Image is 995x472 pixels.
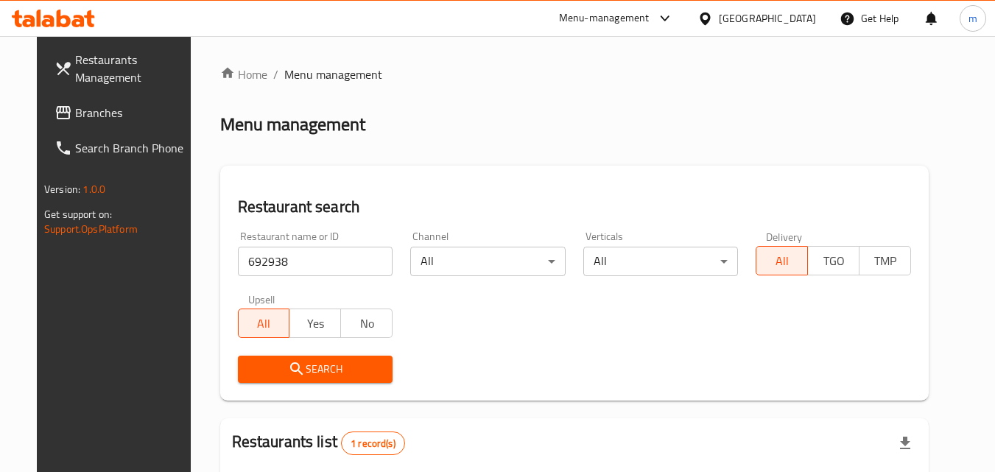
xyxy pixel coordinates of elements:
[807,246,859,275] button: TGO
[756,246,808,275] button: All
[44,205,112,224] span: Get support on:
[238,309,290,338] button: All
[814,250,854,272] span: TGO
[968,10,977,27] span: m
[250,360,382,378] span: Search
[295,313,335,334] span: Yes
[220,113,365,136] h2: Menu management
[44,219,138,239] a: Support.OpsPlatform
[766,231,803,242] label: Delivery
[342,437,404,451] span: 1 record(s)
[248,294,275,304] label: Upsell
[75,104,191,121] span: Branches
[238,356,393,383] button: Search
[887,426,923,461] div: Export file
[859,246,911,275] button: TMP
[340,309,393,338] button: No
[289,309,341,338] button: Yes
[75,139,191,157] span: Search Branch Phone
[43,42,203,95] a: Restaurants Management
[273,66,278,83] li: /
[82,180,105,199] span: 1.0.0
[284,66,382,83] span: Menu management
[347,313,387,334] span: No
[44,180,80,199] span: Version:
[865,250,905,272] span: TMP
[762,250,802,272] span: All
[245,313,284,334] span: All
[43,95,203,130] a: Branches
[232,431,405,455] h2: Restaurants list
[220,66,929,83] nav: breadcrumb
[43,130,203,166] a: Search Branch Phone
[238,247,393,276] input: Search for restaurant name or ID..
[238,196,911,218] h2: Restaurant search
[719,10,816,27] div: [GEOGRAPHIC_DATA]
[583,247,739,276] div: All
[559,10,650,27] div: Menu-management
[220,66,267,83] a: Home
[75,51,191,86] span: Restaurants Management
[410,247,566,276] div: All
